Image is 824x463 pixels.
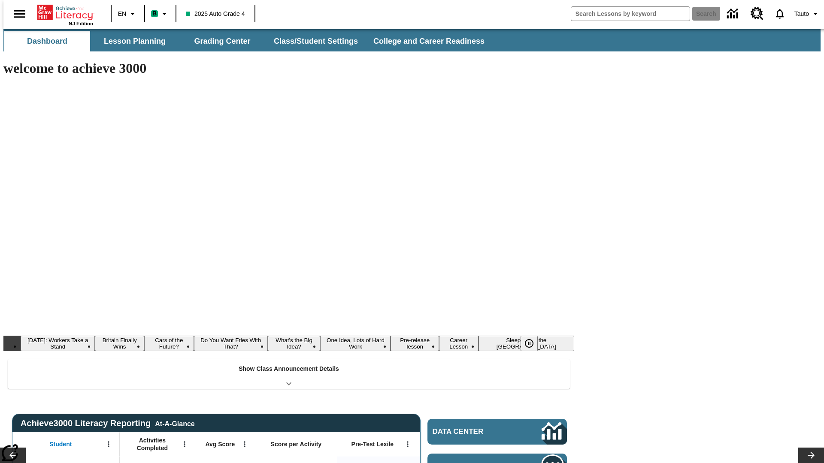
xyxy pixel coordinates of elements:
a: Data Center [427,419,567,445]
div: At-A-Glance [155,418,194,428]
button: Pause [521,336,538,351]
span: B [152,8,157,19]
button: Lesson carousel, Next [798,448,824,463]
a: Data Center [722,2,745,26]
button: Profile/Settings [791,6,824,21]
button: Open side menu [7,1,32,27]
div: Pause [521,336,546,351]
span: 2025 Auto Grade 4 [186,9,245,18]
button: Slide 3 Cars of the Future? [144,336,194,351]
button: Slide 6 One Idea, Lots of Hard Work [320,336,391,351]
button: Lesson Planning [92,31,178,51]
span: NJ Edition [69,21,93,26]
div: SubNavbar [3,31,492,51]
button: Open Menu [401,438,414,451]
span: Avg Score [205,440,235,448]
span: Score per Activity [271,440,322,448]
div: SubNavbar [3,29,821,51]
button: Slide 1 Labor Day: Workers Take a Stand [21,336,95,351]
button: Grading Center [179,31,265,51]
a: Notifications [769,3,791,25]
button: Boost Class color is mint green. Change class color [148,6,173,21]
div: Show Class Announcement Details [8,359,570,389]
span: Student [49,440,72,448]
p: Show Class Announcement Details [239,364,339,373]
button: Language: EN, Select a language [114,6,142,21]
a: Resource Center, Will open in new tab [745,2,769,25]
button: Dashboard [4,31,90,51]
span: Tauto [794,9,809,18]
span: Achieve3000 Literacy Reporting [21,418,195,428]
a: Home [37,4,93,21]
button: Open Menu [178,438,191,451]
input: search field [571,7,690,21]
span: EN [118,9,126,18]
button: College and Career Readiness [367,31,491,51]
button: Class/Student Settings [267,31,365,51]
button: Open Menu [238,438,251,451]
button: Slide 4 Do You Want Fries With That? [194,336,268,351]
span: Data Center [433,427,513,436]
span: Activities Completed [124,436,181,452]
button: Slide 7 Pre-release lesson [391,336,439,351]
button: Slide 5 What's the Big Idea? [268,336,321,351]
button: Slide 8 Career Lesson [439,336,479,351]
div: Home [37,3,93,26]
h1: welcome to achieve 3000 [3,60,574,76]
button: Open Menu [102,438,115,451]
span: Pre-Test Lexile [351,440,394,448]
button: Slide 2 Britain Finally Wins [95,336,144,351]
button: Slide 9 Sleepless in the Animal Kingdom [479,336,574,351]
